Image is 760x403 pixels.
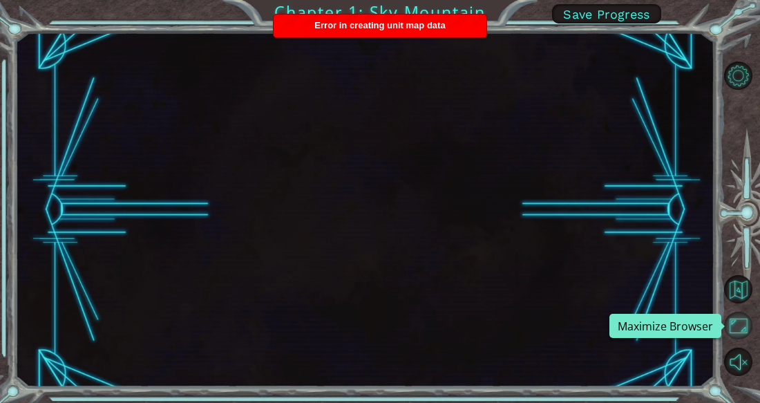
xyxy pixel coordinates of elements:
button: Back to Map [724,275,752,303]
button: Unmute [724,348,752,376]
button: Save Progress [552,4,661,24]
button: Maximize Browser [724,312,752,340]
span: Error in creating unit map data [314,20,445,30]
button: Level Options [724,62,752,90]
span: Save Progress [563,7,650,21]
div: Maximize Browser [609,314,721,338]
